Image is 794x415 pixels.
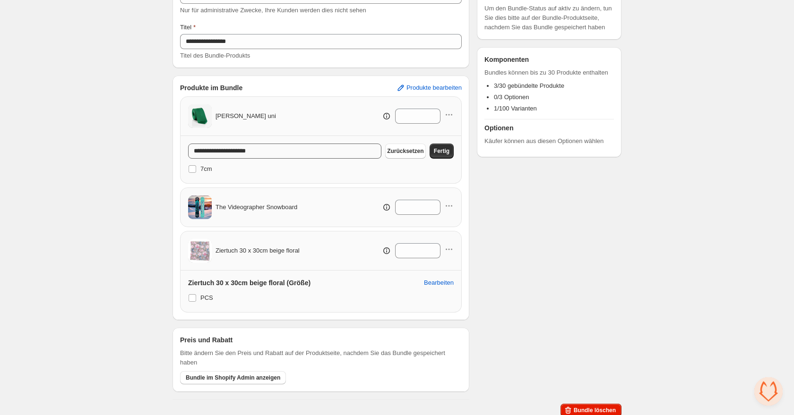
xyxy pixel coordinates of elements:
[494,105,537,112] span: 1/100 Varianten
[484,68,614,77] span: Bundles können bis zu 30 Produkte enthalten
[180,348,462,367] span: Bitte ändern Sie den Preis und Rabatt auf der Produktseite, nachdem Sie das Bundle gespeichert haben
[418,275,459,290] button: Bearbeiten
[188,195,212,219] img: The Videographer Snowboard
[180,52,250,59] span: Titel des Bundle-Produkts
[216,111,276,121] span: [PERSON_NAME] uni
[390,80,467,95] button: Produkte bearbeiten
[186,374,280,381] span: Bundle im Shopify Admin anzeigen
[180,23,196,32] label: Titel
[484,55,529,64] h3: Komponenten
[484,4,614,32] span: Um den Bundle-Status auf aktiv zu ändern, tun Sie dies bitte auf der Bundle-Produktseite, nachdem...
[484,123,614,133] h3: Optionen
[200,294,213,301] span: PCS
[216,246,300,255] span: Ziertuch 30 x 30cm beige floral
[424,279,454,287] span: Bearbeiten
[387,147,423,155] span: Zurücksetzen
[180,371,286,384] button: Bundle im Shopify Admin anzeigen
[200,165,212,172] span: 7cm
[494,93,529,101] span: 0/3 Optionen
[180,7,366,14] span: Nur für administrative Zwecke, Ihre Kunden werden dies nicht sehen
[754,377,783,406] div: Chat öffnen
[406,84,462,92] span: Produkte bearbeiten
[188,278,311,288] h3: Ziertuch 30 x 30cm beige floral (Größe)
[434,147,449,155] span: Fertig
[180,83,242,93] h3: Produkte im Bundle
[216,203,297,212] span: The Videographer Snowboard
[385,144,426,159] button: Zurücksetzen
[430,144,454,159] button: Fertig
[188,239,212,263] img: Ziertuch 30 x 30cm beige floral
[484,136,614,146] span: Käufer können aus diesen Optionen wählen
[188,104,212,128] img: RAUL green uni
[494,82,564,89] span: 3/30 gebündelte Produkte
[180,335,233,345] h3: Preis und Rabatt
[574,407,616,414] span: Bundle löschen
